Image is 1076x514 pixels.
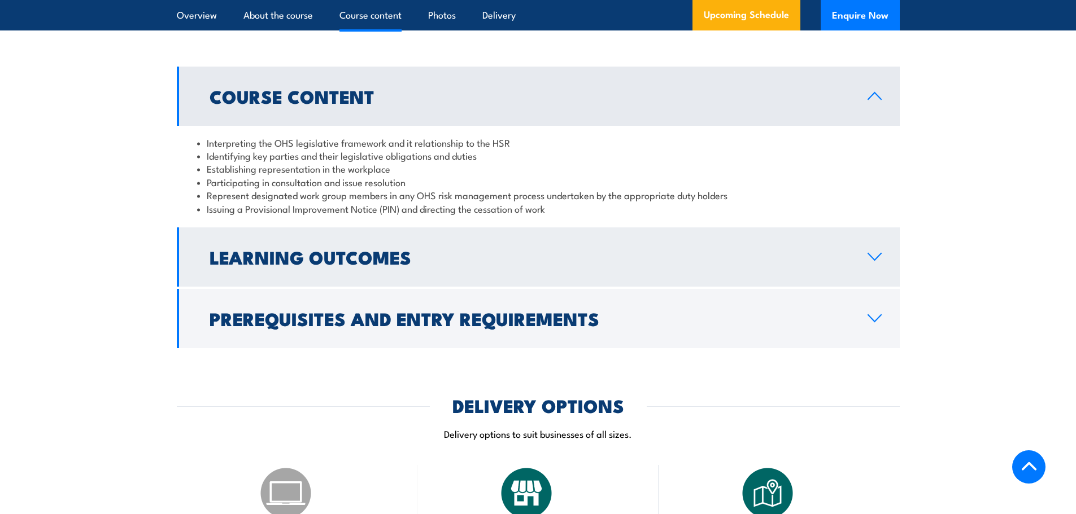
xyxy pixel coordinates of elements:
[452,397,624,413] h2: DELIVERY OPTIONS
[197,175,879,188] li: Participating in consultation and issue resolution
[197,162,879,175] li: Establishing representation in the workplace
[210,249,850,265] h2: Learning Outcomes
[177,67,900,126] a: Course Content
[177,289,900,348] a: Prerequisites and Entry Requirements
[197,149,879,162] li: Identifying key parties and their legislative obligations and duties
[210,310,850,326] h2: Prerequisites and Entry Requirements
[197,188,879,201] li: Represent designated work group members in any OHS risk management process undertaken by the appr...
[177,427,900,440] p: Delivery options to suit businesses of all sizes.
[197,202,879,215] li: Issuing a Provisional Improvement Notice (PIN) and directing the cessation of work
[210,88,850,104] h2: Course Content
[177,227,900,287] a: Learning Outcomes
[197,136,879,149] li: Interpreting the OHS legislative framework and it relationship to the HSR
